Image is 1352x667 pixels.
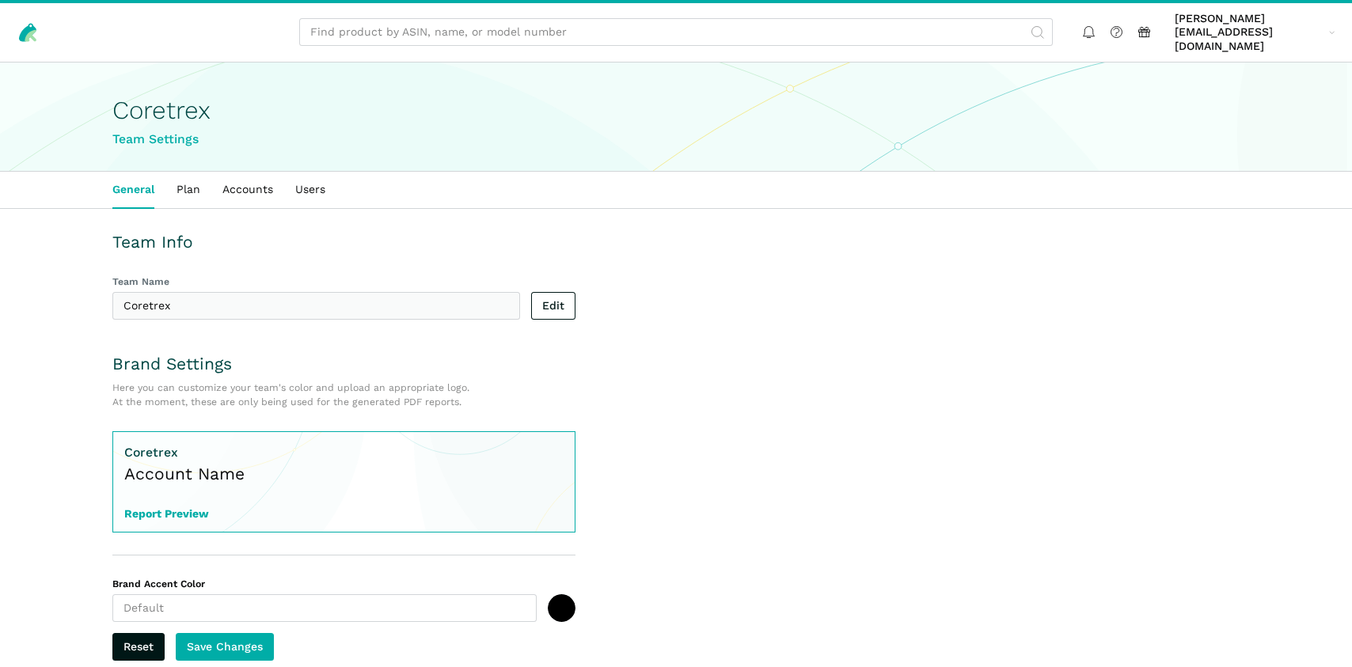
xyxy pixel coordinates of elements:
[284,172,336,208] a: Users
[1175,12,1324,54] span: [PERSON_NAME][EMAIL_ADDRESS][DOMAIN_NAME]
[112,594,537,622] input: Default
[176,633,274,661] button: Save Changes
[112,275,520,290] label: Team Name
[112,578,537,592] label: Brand Accent Color
[112,231,575,253] h3: Team Info
[299,18,1053,46] input: Find product by ASIN, name, or model number
[531,292,575,320] a: Edit
[1169,9,1341,56] a: [PERSON_NAME][EMAIL_ADDRESS][DOMAIN_NAME]
[211,172,284,208] a: Accounts
[124,463,245,485] div: Account Name
[112,353,575,375] h3: Brand Settings
[112,130,1240,150] div: Team Settings
[101,172,165,208] a: General
[112,381,524,410] p: Here you can customize your team's color and upload an appropriate logo. At the moment, these are...
[124,443,245,463] div: Coretrex
[112,97,1240,124] h1: Coretrex
[112,633,165,661] button: Reset
[124,507,245,521] div: Report Preview
[165,172,211,208] a: Plan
